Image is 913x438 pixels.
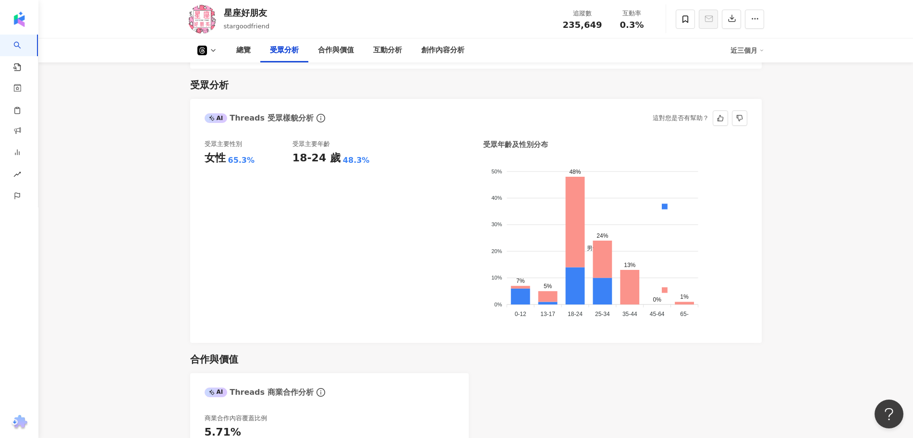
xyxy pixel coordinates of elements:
div: Threads 商業合作分析 [205,387,314,398]
div: 48.3% [343,155,370,166]
div: AI [205,388,228,397]
tspan: 45-64 [649,311,664,317]
span: dislike [736,115,743,122]
div: 65.3% [228,155,255,166]
div: 合作與價值 [318,45,354,56]
div: 近三個月 [730,43,764,58]
img: chrome extension [10,415,29,430]
div: 追蹤數 [563,9,602,18]
tspan: 35-44 [622,311,637,317]
div: Threads 受眾樣貌分析 [205,113,314,123]
tspan: 20% [491,248,502,254]
div: 受眾分析 [270,45,299,56]
div: 受眾主要年齡 [292,140,330,148]
div: 總覽 [236,45,251,56]
span: 男性 [580,245,598,252]
tspan: 40% [491,195,502,201]
img: logo icon [12,12,27,27]
div: 女性 [205,151,226,166]
iframe: Help Scout Beacon - Open [875,400,903,428]
tspan: 18-24 [568,311,583,317]
div: 互動分析 [373,45,402,56]
div: 星座好朋友 [224,7,269,19]
img: KOL Avatar [188,5,217,34]
span: info-circle [315,112,327,124]
tspan: 50% [491,169,502,174]
div: 18-24 歲 [292,151,341,166]
div: 這對您是否有幫助？ [653,111,709,125]
div: 受眾分析 [190,78,229,92]
span: 235,649 [563,20,602,30]
span: 0.3% [620,20,644,30]
span: like [717,115,724,122]
tspan: 0-12 [514,311,526,317]
span: rise [13,165,21,186]
div: 合作與價值 [190,353,238,366]
div: AI [205,113,228,123]
span: info-circle [315,387,327,398]
div: 受眾主要性別 [205,140,242,148]
tspan: 10% [491,275,502,280]
div: 商業合作內容覆蓋比例 [205,414,267,423]
tspan: 30% [491,222,502,228]
tspan: 65- [680,311,688,317]
tspan: 0% [494,302,502,307]
a: search [13,35,33,72]
div: 互動率 [614,9,650,18]
div: 創作內容分析 [421,45,464,56]
tspan: 13-17 [540,311,555,317]
span: stargoodfriend [224,23,269,30]
tspan: 25-34 [595,311,610,317]
div: 受眾年齡及性別分布 [483,140,548,150]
